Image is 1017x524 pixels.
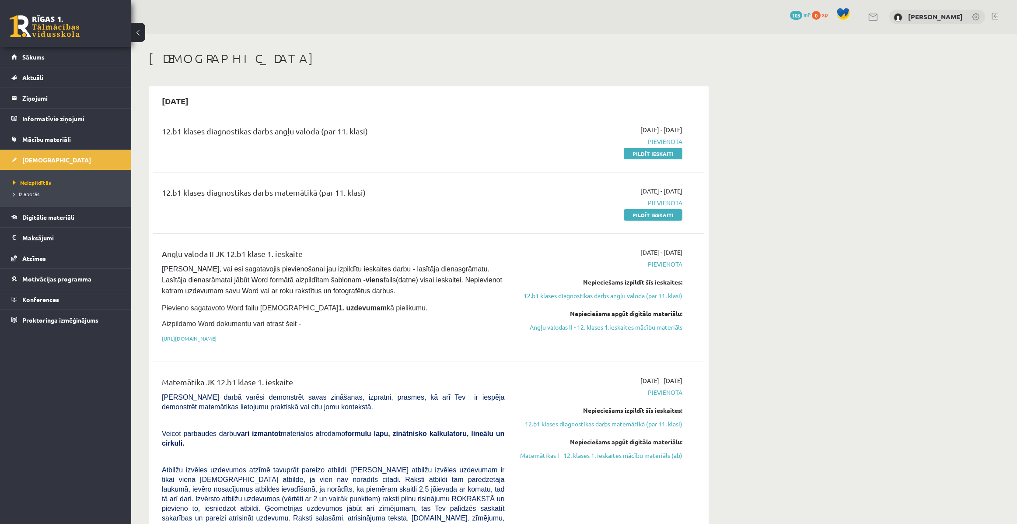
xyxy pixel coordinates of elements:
a: Neizpildītās [13,179,122,186]
div: Angļu valoda II JK 12.b1 klase 1. ieskaite [162,248,504,264]
a: Izlabotās [13,190,122,198]
a: Pildīt ieskaiti [624,148,682,159]
span: [DATE] - [DATE] [640,248,682,257]
span: Izlabotās [13,190,39,197]
span: Aktuāli [22,74,43,81]
b: vari izmantot [237,430,281,437]
span: 103 [790,11,802,20]
div: Matemātika JK 12.b1 klase 1. ieskaite [162,376,504,392]
span: xp [822,11,828,18]
span: Pievienota [517,198,682,207]
a: Pildīt ieskaiti [624,209,682,221]
a: [DEMOGRAPHIC_DATA] [11,150,120,170]
a: [PERSON_NAME] [908,12,963,21]
a: 103 mP [790,11,811,18]
span: Sākums [22,53,45,61]
a: Rīgas 1. Tālmācības vidusskola [10,15,80,37]
strong: viens [366,276,384,284]
span: Digitālie materiāli [22,213,74,221]
a: 12.b1 klases diagnostikas darbs angļu valodā (par 11. klasi) [517,291,682,300]
div: 12.b1 klases diagnostikas darbs matemātikā (par 11. klasi) [162,186,504,203]
a: 0 xp [812,11,832,18]
div: Nepieciešams apgūt digitālo materiālu: [517,309,682,318]
span: Atzīmes [22,254,46,262]
a: Maksājumi [11,228,120,248]
span: Pievienota [517,137,682,146]
img: Aleksejs Ivanovs [894,13,902,22]
span: Motivācijas programma [22,275,91,283]
a: [URL][DOMAIN_NAME] [162,335,217,342]
legend: Ziņojumi [22,88,120,108]
span: Veicot pārbaudes darbu materiālos atrodamo [162,430,504,447]
div: 12.b1 klases diagnostikas darbs angļu valodā (par 11. klasi) [162,125,504,141]
span: [PERSON_NAME], vai esi sagatavojis pievienošanai jau izpildītu ieskaites darbu - lasītāja dienasg... [162,265,504,295]
a: Matemātikas I - 12. klases 1. ieskaites mācību materiāls (ab) [517,451,682,460]
span: Pievienota [517,260,682,269]
b: formulu lapu, zinātnisko kalkulatoru, lineālu un cirkuli. [162,430,504,447]
a: Sākums [11,47,120,67]
div: Nepieciešams izpildīt šīs ieskaites: [517,406,682,415]
h2: [DATE] [153,91,197,111]
a: Angļu valodas II - 12. klases 1.ieskaites mācību materiāls [517,323,682,332]
h1: [DEMOGRAPHIC_DATA] [149,51,709,66]
span: [DEMOGRAPHIC_DATA] [22,156,91,164]
a: Digitālie materiāli [11,207,120,227]
span: Pievienota [517,388,682,397]
span: Proktoringa izmēģinājums [22,316,98,324]
strong: 1. uzdevumam [339,304,387,312]
span: [PERSON_NAME] darbā varēsi demonstrēt savas zināšanas, izpratni, prasmes, kā arī Tev ir iespēja d... [162,394,504,411]
div: Nepieciešams apgūt digitālo materiālu: [517,437,682,447]
a: Ziņojumi [11,88,120,108]
span: [DATE] - [DATE] [640,186,682,196]
span: [DATE] - [DATE] [640,376,682,385]
a: Informatīvie ziņojumi [11,109,120,129]
a: Mācību materiāli [11,129,120,149]
a: Aktuāli [11,67,120,88]
span: Mācību materiāli [22,135,71,143]
span: [DATE] - [DATE] [640,125,682,134]
span: Aizpildāmo Word dokumentu vari atrast šeit - [162,320,301,327]
a: Konferences [11,289,120,309]
span: Pievieno sagatavoto Word failu [DEMOGRAPHIC_DATA] kā pielikumu. [162,304,427,312]
span: Neizpildītās [13,179,51,186]
a: Motivācijas programma [11,269,120,289]
legend: Informatīvie ziņojumi [22,109,120,129]
a: 12.b1 klases diagnostikas darbs matemātikā (par 11. klasi) [517,419,682,429]
legend: Maksājumi [22,228,120,248]
a: Atzīmes [11,248,120,268]
a: Proktoringa izmēģinājums [11,310,120,330]
span: Konferences [22,295,59,303]
div: Nepieciešams izpildīt šīs ieskaites: [517,278,682,287]
span: 0 [812,11,821,20]
span: mP [804,11,811,18]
